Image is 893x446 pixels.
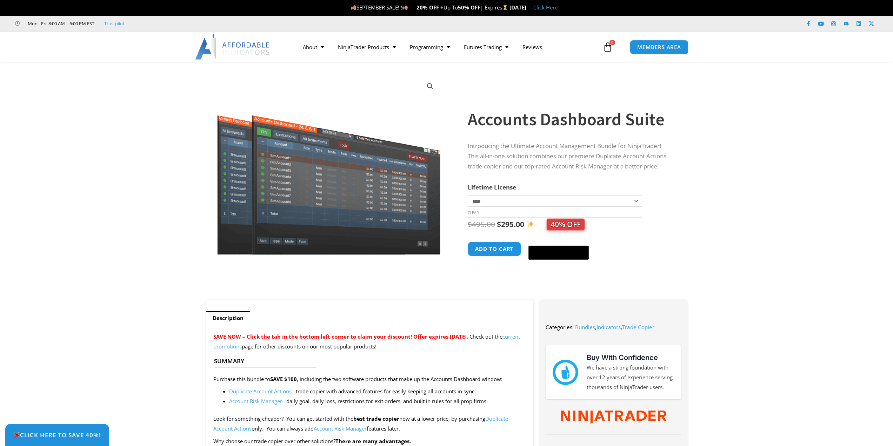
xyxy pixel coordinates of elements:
img: 🍂 [351,5,356,10]
span: $ [497,219,501,229]
button: Add to cart [468,242,521,256]
strong: 20% OFF + [416,4,444,11]
span: SEPTEMBER SALE!!! Up To | Expires [351,4,509,11]
a: Futures Trading [457,39,515,55]
img: 🎉 [14,432,20,438]
h4: Summary [214,358,520,365]
h1: Accounts Dashboard Suite [468,107,673,132]
span: $ [468,219,472,229]
a: Account Risk Manager [229,398,282,405]
a: 0 [592,37,623,57]
img: 🍂 [402,5,408,10]
strong: best trade copier [353,415,399,422]
strong: [DATE] [509,4,526,11]
img: mark thumbs good 43913 | Affordable Indicators – NinjaTrader [553,360,578,385]
span: Mon - Fri: 8:00 AM – 6:00 PM EST [26,19,94,28]
span: Categories: [546,324,574,331]
p: Check out the page for other discounts on our most popular products! [213,332,527,352]
a: Click Here [533,4,558,11]
button: Buy with GPay [528,246,589,260]
a: Clear options [468,210,479,215]
span: Click Here to save 40%! [13,432,101,438]
a: NinjaTrader Products [331,39,403,55]
a: Indicators [597,324,621,331]
a: Bundles [575,324,595,331]
a: 🎉Click Here to save 40%! [5,424,109,446]
a: Trustpilot [104,19,125,28]
img: ⌛ [502,5,508,10]
img: LogoAI | Affordable Indicators – NinjaTrader [195,34,271,60]
span: SAVE NOW – Click the tab in the bottom left corner to claim your discount! Offer expires [DATE]. [213,333,468,340]
nav: Menu [296,39,601,55]
label: Lifetime License [468,183,516,191]
img: NinjaTrader Wordmark color RGB | Affordable Indicators – NinjaTrader [561,411,666,424]
li: – trade copier with advanced features for easily keeping all accounts in sync. [229,387,527,397]
p: Purchase this bundle to , including the two software products that make up the Accounts Dashboard... [213,374,527,384]
strong: 50% OFF [458,4,480,11]
p: Introducing the Ultimate Account Management Bundle for NinjaTrader! This all-in-one solution comb... [468,141,673,172]
h3: Buy With Confidence [587,352,674,363]
a: About [296,39,331,55]
a: Reviews [515,39,549,55]
li: – daily goal, daily loss, restrictions for exit orders, and built in rules for all prop firms. [229,397,527,406]
span: 0 [609,40,615,45]
p: Look for something cheaper? You can get started with the now at a lower price, by purchasing only... [213,414,527,434]
img: Screenshot 2024-08-26 155710eeeee [216,75,442,255]
span: , , [575,324,654,331]
img: ✨ [527,220,534,228]
bdi: 295.00 [497,219,524,229]
span: 40% OFF [547,219,585,230]
a: Description [206,311,250,325]
span: MEMBERS AREA [637,45,681,50]
a: MEMBERS AREA [630,40,688,54]
a: Programming [403,39,457,55]
p: We have a strong foundation with over 12 years of experience serving thousands of NinjaTrader users. [587,363,674,392]
a: Trade Copier [622,324,654,331]
strong: SAVE $100 [270,375,297,382]
bdi: 495.00 [468,219,495,229]
a: Duplicate Account Actions [229,388,292,395]
a: View full-screen image gallery [424,80,436,93]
